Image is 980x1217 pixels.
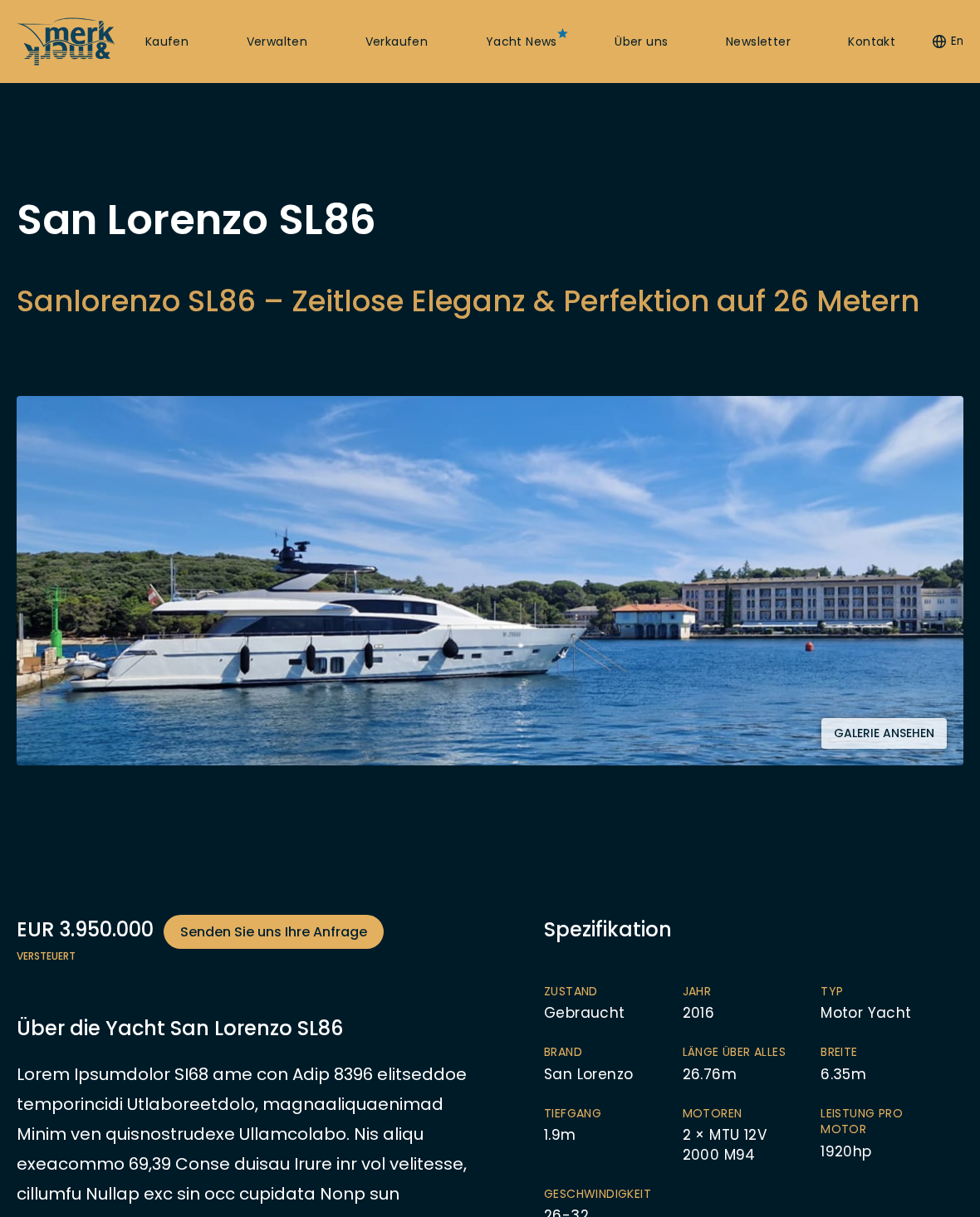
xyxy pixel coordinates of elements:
li: 6.35 m [821,1044,959,1084]
h2: Sanlorenzo SL86 – Zeitlose Eleganz & Perfektion auf 26 Metern [17,281,919,321]
div: EUR 3.950.000 [17,915,471,949]
a: Newsletter [726,34,791,51]
a: Über uns [615,34,668,51]
button: Galerie ansehen [821,718,947,749]
span: Versteuert [17,949,471,964]
h1: San Lorenzo SL86 [17,199,919,241]
a: Verwalten [247,34,308,51]
span: Breite [821,1044,926,1061]
li: 1.9 m [544,1106,683,1166]
span: Senden Sie uns Ihre Anfrage [180,921,367,942]
a: Verkaufen [365,34,429,51]
li: 1920 hp [821,1106,959,1166]
a: Senden Sie uns Ihre Anfrage [164,915,384,949]
li: Gebraucht [544,984,683,1024]
span: Zustand [544,984,649,1000]
span: Jahr [683,984,788,1000]
span: Geschwindigkeit [544,1186,649,1203]
a: Yacht News [486,34,557,51]
li: San Lorenzo [544,1044,683,1084]
button: En [933,33,963,50]
li: 26.76 m [683,1044,821,1084]
h3: Über die Yacht San Lorenzo SL86 [17,1014,471,1043]
li: 2016 [683,984,821,1024]
span: Leistung pro Motor [821,1106,926,1138]
a: Kaufen [145,34,189,51]
a: Kontakt [848,34,895,51]
img: Merk&Merk [17,396,963,765]
span: Typ [821,984,926,1000]
span: Länge über Alles [683,1044,788,1061]
span: Motoren [683,1106,788,1122]
li: Motor Yacht [821,984,959,1024]
div: Spezifikation [544,915,963,944]
li: 2 × MTU 12V 2000 M94 [683,1106,821,1166]
span: Brand [544,1044,649,1061]
span: Tiefgang [544,1106,649,1122]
